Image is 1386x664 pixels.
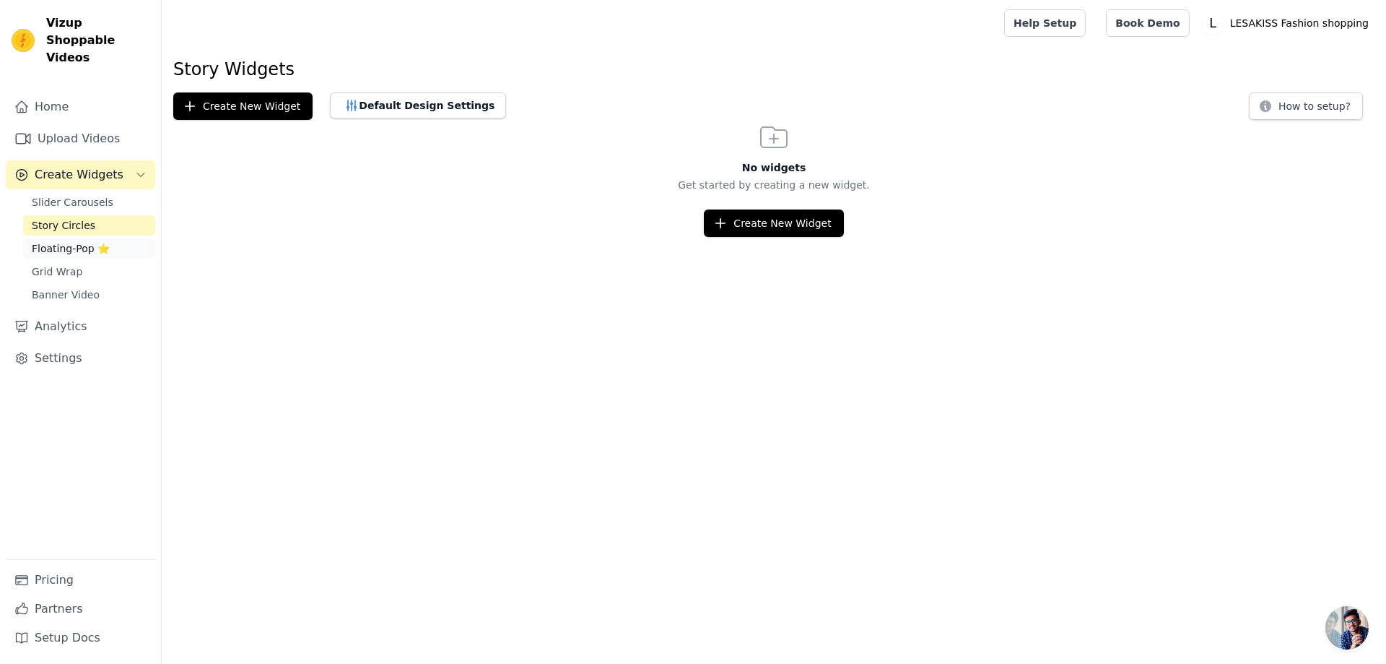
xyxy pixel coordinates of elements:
button: How to setup? [1249,92,1363,120]
a: Setup Docs [6,624,155,652]
h3: No widgets [162,160,1386,175]
a: Floating-Pop ⭐ [23,238,155,259]
a: Partners [6,595,155,624]
button: L LESAKISS Fashion shopping [1201,10,1374,36]
button: Default Design Settings [330,92,506,118]
h1: Story Widgets [173,58,1374,81]
span: Story Circles [32,218,95,233]
p: LESAKISS Fashion shopping [1224,10,1374,36]
text: L [1209,16,1216,30]
a: How to setup? [1249,103,1363,116]
a: Banner Video [23,285,155,305]
a: Analytics [6,312,155,341]
a: Pricing [6,566,155,595]
a: 开放式聊天 [1325,606,1369,650]
span: Floating-Pop ⭐ [32,241,110,256]
button: Create New Widget [704,210,843,237]
span: Grid Wrap [32,264,82,279]
span: Banner Video [32,288,100,302]
a: Home [6,92,155,121]
a: Slider Carousels [23,192,155,212]
a: Upload Videos [6,124,155,153]
button: Create Widgets [6,160,155,189]
img: Vizup [12,29,35,52]
a: Grid Wrap [23,262,155,282]
span: Slider Carousels [32,195,113,210]
a: Help Setup [1004,9,1086,37]
span: Create Widgets [35,166,123,184]
a: Story Circles [23,215,155,236]
span: Vizup Shoppable Videos [46,14,149,66]
a: Book Demo [1106,9,1189,37]
a: Settings [6,344,155,373]
p: Get started by creating a new widget. [162,178,1386,192]
button: Create New Widget [173,92,313,120]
